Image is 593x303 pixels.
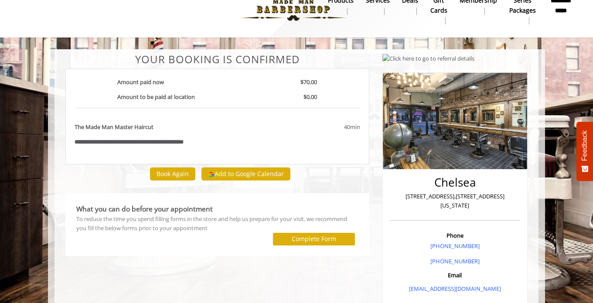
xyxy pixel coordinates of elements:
button: Feedback - Show survey [576,122,593,181]
a: [PHONE_NUMBER] [430,242,480,250]
b: The Made Man Master Haircut [75,123,153,132]
h3: Email [392,272,518,278]
b: Amount to be paid at location [117,93,195,101]
p: [STREET_ADDRESS],[STREET_ADDRESS][US_STATE] [392,192,518,210]
img: Click here to go to referral details [382,54,474,63]
a: [EMAIL_ADDRESS][DOMAIN_NAME] [409,285,501,293]
span: Feedback [581,130,589,161]
h3: Phone [392,232,518,238]
h2: Chelsea [392,176,518,189]
center: Your Booking is confirmed [65,54,369,65]
button: Book Again [150,167,195,180]
a: [PHONE_NUMBER] [430,257,480,265]
b: Amount paid now [117,78,164,86]
b: $70.00 [300,78,317,86]
button: Add to Google Calendar [201,167,290,180]
button: Complete Form [273,233,355,245]
b: $0.00 [303,93,317,101]
label: Complete Form [292,235,336,242]
b: What you can do before your appointment [76,204,213,214]
div: 40min [273,123,360,132]
div: To reduce the time you spend filling forms in the store and help us prepare for your visit, we re... [76,214,358,233]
